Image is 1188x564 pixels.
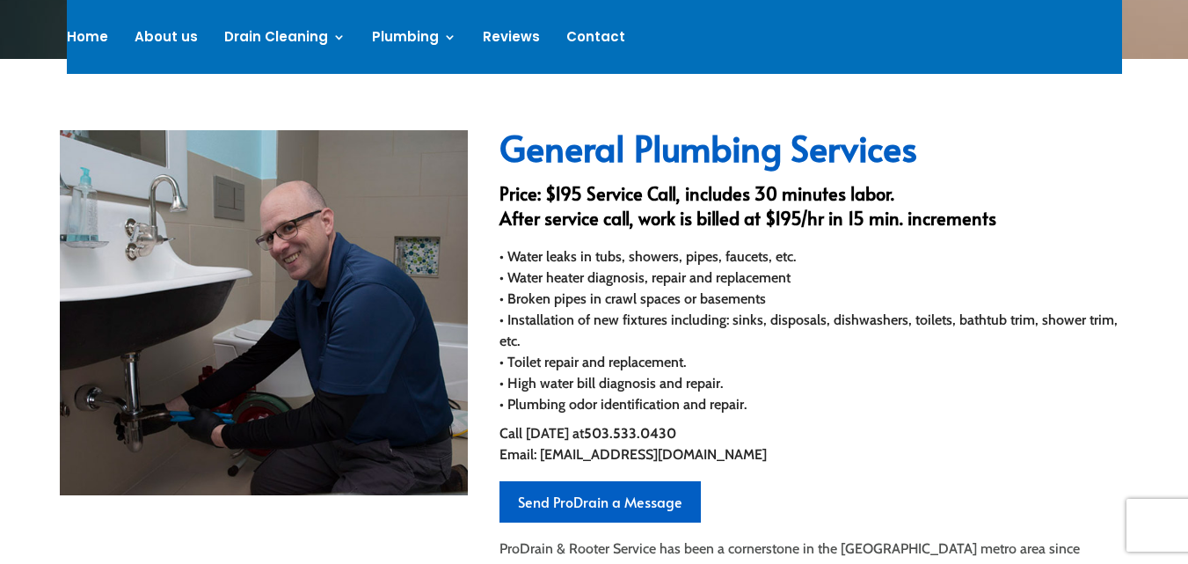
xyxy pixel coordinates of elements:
a: Home [67,31,108,50]
a: Plumbing [372,31,456,50]
a: Contact [566,31,625,50]
h2: General Plumbing Services [499,130,1128,174]
a: Send ProDrain a Message [499,481,701,523]
a: Reviews [483,31,540,50]
div: • Water leaks in tubs, showers, pipes, faucets, etc. • Water heater diagnosis, repair and replace... [499,246,1128,415]
img: george-plumbing_0 [60,130,468,495]
a: About us [135,31,198,50]
h3: Price: $195 Service Call, includes 30 minutes labor. After service call, work is billed at $195/h... [499,181,1128,239]
a: Drain Cleaning [224,31,346,50]
strong: 503.533.0430 [584,425,676,442]
span: Email: [EMAIL_ADDRESS][DOMAIN_NAME] [499,446,767,463]
span: Call [DATE] at [499,425,584,442]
